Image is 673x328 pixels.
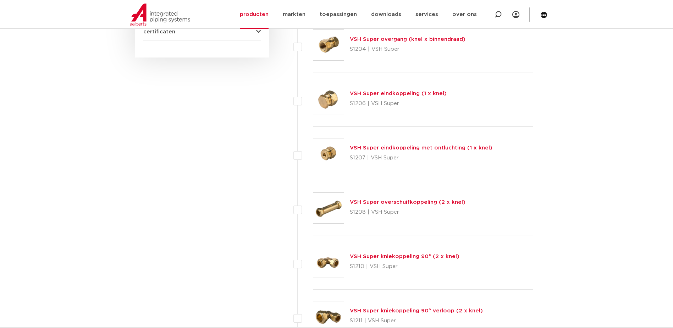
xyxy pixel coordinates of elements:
a: VSH Super kniekoppeling 90° verloop (2 x knel) [350,308,483,313]
a: VSH Super eindkoppeling (1 x knel) [350,91,447,96]
a: VSH Super overgang (knel x binnendraad) [350,37,465,42]
img: Thumbnail for VSH Super kniekoppeling 90° (2 x knel) [313,247,344,278]
a: VSH Super eindkoppeling met ontluchting (1 x knel) [350,145,492,151]
button: certificaten [143,29,261,34]
p: S1206 | VSH Super [350,98,447,109]
p: S1208 | VSH Super [350,207,465,218]
img: Thumbnail for VSH Super overschuifkoppeling (2 x knel) [313,193,344,223]
img: Thumbnail for VSH Super eindkoppeling (1 x knel) [313,84,344,115]
p: S1204 | VSH Super [350,44,465,55]
p: S1207 | VSH Super [350,152,492,164]
p: S1210 | VSH Super [350,261,459,272]
img: Thumbnail for VSH Super overgang (knel x binnendraad) [313,30,344,60]
span: certificaten [143,29,175,34]
a: VSH Super overschuifkoppeling (2 x knel) [350,199,465,205]
a: VSH Super kniekoppeling 90° (2 x knel) [350,254,459,259]
p: S1211 | VSH Super [350,315,483,327]
img: Thumbnail for VSH Super eindkoppeling met ontluchting (1 x knel) [313,138,344,169]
